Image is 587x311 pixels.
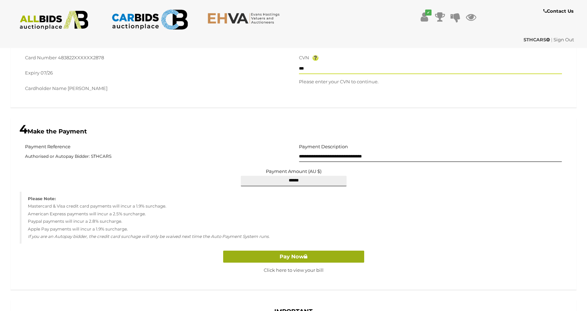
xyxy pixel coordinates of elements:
h5: Payment Description [299,144,348,149]
strong: Please Note: [28,196,56,201]
strong: STHCARS [524,37,550,42]
i: ✔ [425,10,432,16]
label: Expiry [25,69,39,77]
img: CARBIDS.com.au [111,7,188,32]
a: STHCARS [524,37,551,42]
img: ALLBIDS.com.au [16,11,92,30]
span: | [551,37,552,42]
img: Help [312,55,319,61]
label: Payment Amount (AU $) [266,169,322,174]
span: 07/26 [41,70,53,76]
label: Card Number [25,54,57,62]
blockquote: Mastercard & Visa credit card payments will incur a 1.9% surchage. American Express payments will... [20,192,567,244]
span: 4 [19,122,27,137]
p: Please enter your CVN to continue. [299,78,562,86]
a: Click here to view your bill [264,267,324,273]
label: Cardholder Name [25,84,67,92]
button: Pay Now [223,251,364,263]
h5: Payment Reference [25,144,71,149]
span: [PERSON_NAME] [68,85,108,91]
a: Sign Out [554,37,574,42]
b: Contact Us [543,8,574,14]
b: Make the Payment [19,128,87,135]
a: Contact Us [543,7,575,15]
label: CVN [299,54,309,62]
img: EHVA.com.au [207,12,284,24]
span: Authorised or Autopay Bidder: STHCARS [25,151,288,162]
span: 483822XXXXXX2878 [58,55,104,60]
em: If you are an Autopay bidder, the credit card surchage will only be waived next time the Auto Pay... [28,234,270,239]
a: ✔ [419,11,430,23]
